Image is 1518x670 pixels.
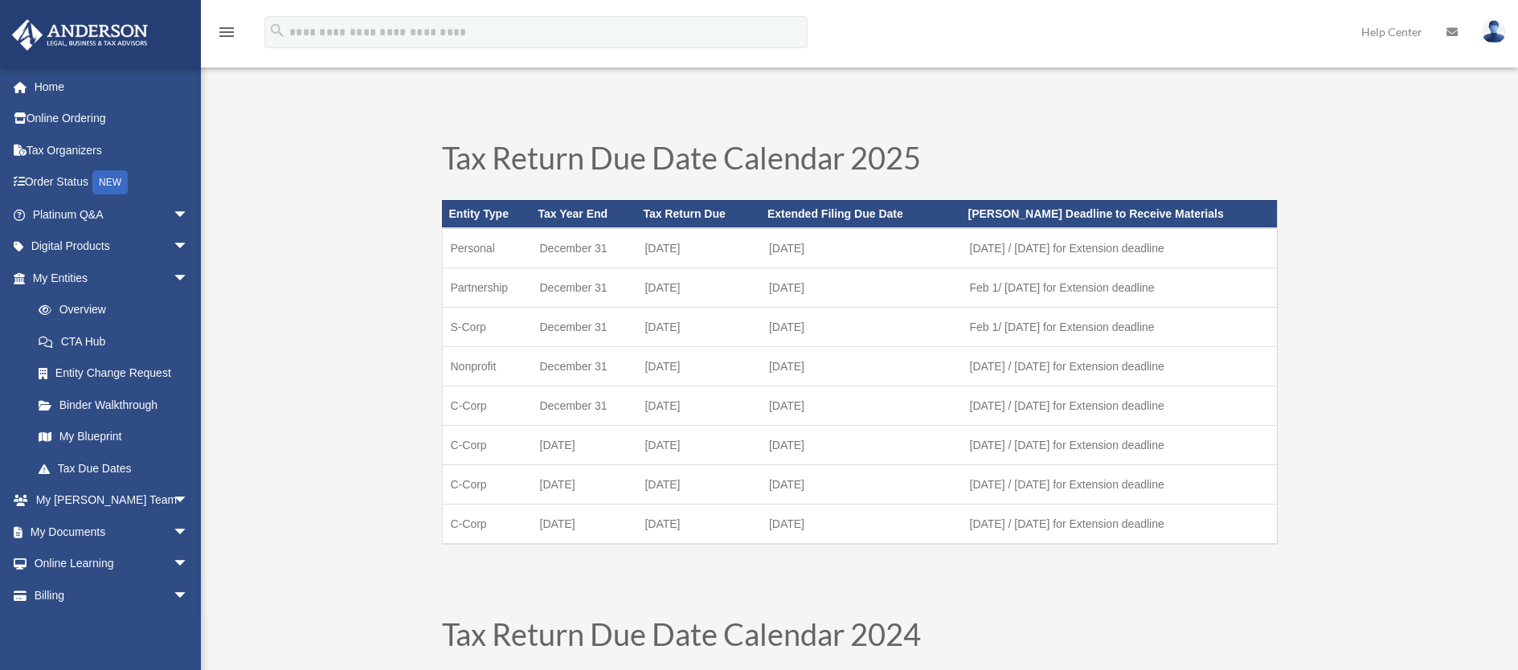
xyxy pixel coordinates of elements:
span: arrow_drop_down [173,484,205,517]
a: My Documentsarrow_drop_down [11,516,213,548]
td: [DATE] / [DATE] for Extension deadline [962,386,1277,425]
td: [DATE] [636,425,761,464]
td: C-Corp [442,425,532,464]
h1: Tax Return Due Date Calendar 2025 [442,142,1278,181]
a: Binder Walkthrough [23,389,213,421]
td: [DATE] [761,307,962,346]
td: [DATE] [532,504,637,544]
a: Digital Productsarrow_drop_down [11,231,213,263]
a: Billingarrow_drop_down [11,579,213,611]
td: [DATE] / [DATE] for Extension deadline [962,425,1277,464]
td: December 31 [532,268,637,307]
a: Events Calendar [11,611,213,643]
td: C-Corp [442,386,532,425]
a: Overview [23,294,213,326]
td: [DATE] [636,268,761,307]
td: [DATE] [636,307,761,346]
a: Home [11,71,213,103]
td: [DATE] [761,425,962,464]
span: arrow_drop_down [173,231,205,264]
span: arrow_drop_down [173,579,205,612]
th: Tax Year End [532,200,637,227]
th: Entity Type [442,200,532,227]
a: CTA Hub [23,325,213,357]
a: My Entitiesarrow_drop_down [11,262,213,294]
td: [DATE] [532,464,637,504]
a: Online Learningarrow_drop_down [11,548,213,580]
td: [DATE] [761,346,962,386]
td: [DATE] / [DATE] for Extension deadline [962,346,1277,386]
td: [DATE] [761,386,962,425]
i: search [268,22,286,39]
td: [DATE] / [DATE] for Extension deadline [962,228,1277,268]
td: [DATE] / [DATE] for Extension deadline [962,504,1277,544]
td: [DATE] [636,346,761,386]
span: arrow_drop_down [173,262,205,295]
td: December 31 [532,386,637,425]
td: [DATE] [636,464,761,504]
img: Anderson Advisors Platinum Portal [7,19,153,51]
img: User Pic [1482,20,1506,43]
td: [DATE] [761,268,962,307]
td: [DATE] [761,464,962,504]
td: December 31 [532,346,637,386]
a: Entity Change Request [23,357,213,390]
h1: Tax Return Due Date Calendar 2024 [442,619,1278,657]
td: C-Corp [442,464,532,504]
a: Tax Due Dates [23,452,205,484]
td: Feb 1/ [DATE] for Extension deadline [962,307,1277,346]
td: [DATE] [636,228,761,268]
a: Platinum Q&Aarrow_drop_down [11,198,213,231]
div: NEW [92,170,128,194]
th: Extended Filing Due Date [761,200,962,227]
td: [DATE] [532,425,637,464]
span: arrow_drop_down [173,198,205,231]
td: C-Corp [442,504,532,544]
a: My Blueprint [23,421,213,453]
td: [DATE] / [DATE] for Extension deadline [962,464,1277,504]
td: Feb 1/ [DATE] for Extension deadline [962,268,1277,307]
span: arrow_drop_down [173,548,205,581]
td: [DATE] [761,504,962,544]
a: menu [217,28,236,42]
td: S-Corp [442,307,532,346]
td: Personal [442,228,532,268]
th: [PERSON_NAME] Deadline to Receive Materials [962,200,1277,227]
a: My [PERSON_NAME] Teamarrow_drop_down [11,484,213,517]
a: Online Ordering [11,103,213,135]
a: Tax Organizers [11,134,213,166]
td: [DATE] [761,228,962,268]
td: December 31 [532,228,637,268]
th: Tax Return Due [636,200,761,227]
a: Order StatusNEW [11,166,213,199]
span: arrow_drop_down [173,516,205,549]
td: [DATE] [636,504,761,544]
td: Partnership [442,268,532,307]
td: Nonprofit [442,346,532,386]
td: [DATE] [636,386,761,425]
i: menu [217,22,236,42]
td: December 31 [532,307,637,346]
